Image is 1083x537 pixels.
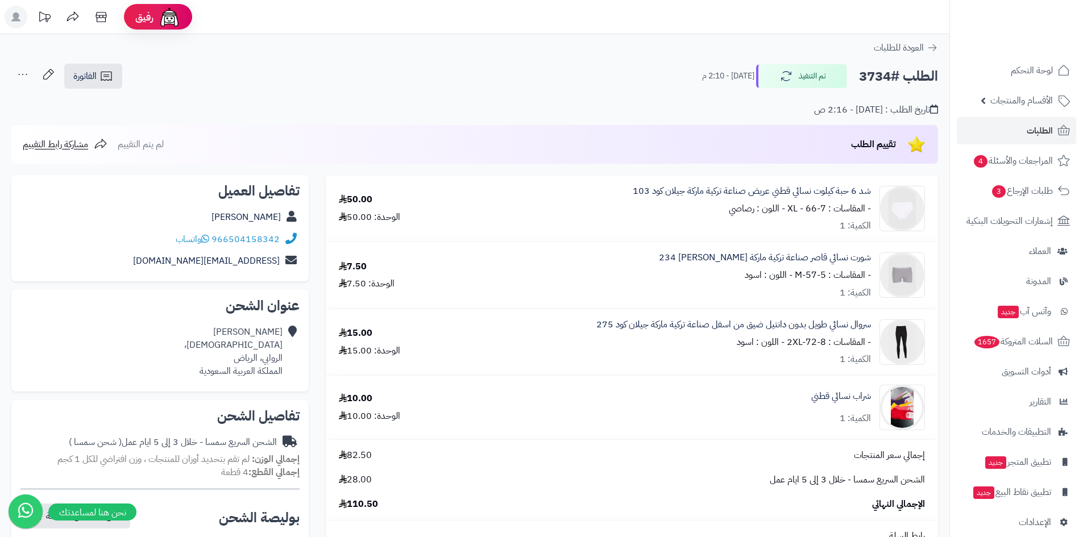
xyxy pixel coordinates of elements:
small: - المقاسات : XL - 66-7 [787,202,871,215]
span: السلات المتروكة [973,334,1053,349]
span: 3 [992,185,1006,198]
small: 4 قطعة [221,465,300,479]
span: تطبيق نقاط البيع [972,484,1051,500]
small: - المقاسات : 2XL-72-8 [787,335,871,349]
span: 4 [974,155,987,168]
a: الفاتورة [64,64,122,89]
small: [DATE] - 2:10 م [702,70,754,82]
h2: الطلب #3734 [859,65,938,88]
a: إشعارات التحويلات البنكية [957,207,1076,235]
div: الوحدة: 10.00 [339,410,400,423]
div: الكمية: 1 [840,286,871,299]
div: الكمية: 1 [840,412,871,425]
div: [PERSON_NAME] [DEMOGRAPHIC_DATA]، الروابي، الرياض المملكة العربية السعودية [184,326,283,377]
a: واتساب [176,232,209,246]
span: لم تقم بتحديد أوزان للمنتجات ، وزن افتراضي للكل 1 كجم [57,452,250,466]
div: 7.50 [339,260,367,273]
strong: إجمالي القطع: [248,465,300,479]
a: الطلبات [957,117,1076,144]
a: وآتس آبجديد [957,298,1076,325]
a: العملاء [957,238,1076,265]
img: 1730364975-275-2-90x90.png [880,319,924,365]
span: 82.50 [339,449,372,462]
div: 10.00 [339,392,372,405]
a: تطبيق نقاط البيعجديد [957,478,1076,506]
a: شد 6 حبة كيلوت نسائي قطني عريض صناعة تركية ماركة جيلان كود 103 [633,185,871,198]
span: الأقسام والمنتجات [990,93,1053,109]
span: جديد [998,306,1019,318]
small: - اللون : اسود [737,335,785,349]
span: 28.00 [339,473,372,486]
span: المدونة [1026,273,1051,289]
span: 1657 [974,336,999,348]
strong: إجمالي الوزن: [252,452,300,466]
span: نسخ رابط تتبع الشحنة [46,509,121,523]
span: إشعارات التحويلات البنكية [966,213,1053,229]
span: مشاركة رابط التقييم [23,138,88,151]
div: الوحدة: 15.00 [339,344,400,357]
a: [PERSON_NAME] [211,210,281,224]
div: الكمية: 1 [840,353,871,366]
span: جديد [973,486,994,499]
a: 966504158342 [211,232,280,246]
div: الكمية: 1 [840,219,871,232]
img: 1734990809-WhatsApp%20Image%202024-12-24%20at%2012.49.16%20AM%20(2)-90x90.jpeg [880,385,924,430]
span: الإعدادات [1019,514,1051,530]
a: السلات المتروكة1657 [957,328,1076,355]
span: 110.50 [339,498,378,511]
h2: بوليصة الشحن [219,511,300,524]
a: شورت نسائي قاصر صناعة تركية ماركة [PERSON_NAME] 234 [659,251,871,264]
a: لوحة التحكم [957,57,1076,84]
a: مشاركة رابط التقييم [23,138,107,151]
a: أدوات التسويق [957,358,1076,385]
span: تطبيق المتجر [984,454,1051,470]
span: وآتس آب [997,303,1051,319]
span: التطبيقات والخدمات [982,424,1051,440]
div: 15.00 [339,327,372,340]
div: تاريخ الطلب : [DATE] - 2:16 ص [814,103,938,116]
a: المدونة [957,268,1076,295]
span: الفاتورة [73,69,97,83]
a: التقارير [957,388,1076,415]
a: شراب نسائي قطني [811,390,871,403]
a: الإعدادات [957,509,1076,536]
h2: عنوان الشحن [20,299,300,313]
span: إجمالي سعر المنتجات [854,449,925,462]
small: - اللون : اسود [745,268,792,282]
span: العودة للطلبات [874,41,924,55]
span: لم يتم التقييم [118,138,164,151]
span: رفيق [135,10,153,24]
a: التطبيقات والخدمات [957,418,1076,446]
span: أدوات التسويق [1002,364,1051,380]
button: تم التنفيذ [756,64,847,88]
span: الشحن السريع سمسا - خلال 3 إلى 5 ايام عمل [770,473,925,486]
img: 1730362457-234-3%20(1)-90x90.png [880,252,924,298]
span: المراجعات والأسئلة [973,153,1053,169]
a: [EMAIL_ADDRESS][DOMAIN_NAME] [133,254,280,268]
span: الإجمالي النهائي [872,498,925,511]
span: تقييم الطلب [851,138,896,151]
div: 50.00 [339,193,372,206]
a: تحديثات المنصة [30,6,59,31]
img: 1730282050-103-1%20(1)-90x90.png [880,186,924,231]
a: المراجعات والأسئلة4 [957,147,1076,174]
a: سروال نسائي طويل بدون دانتيل ضيق من اسفل صناعة تركية ماركة جيلان كود 275 [596,318,871,331]
a: طلبات الإرجاع3 [957,177,1076,205]
h2: تفاصيل الشحن [20,409,300,423]
span: لوحة التحكم [1011,63,1053,78]
span: الطلبات [1027,123,1053,139]
div: الوحدة: 50.00 [339,211,400,224]
img: logo-2.png [1006,28,1072,52]
small: - اللون : رصاصي [729,202,785,215]
span: جديد [985,456,1006,469]
span: ( شحن سمسا ) [69,435,122,449]
span: طلبات الإرجاع [991,183,1053,199]
div: الوحدة: 7.50 [339,277,395,290]
small: - المقاسات : M-57-5 [795,268,871,282]
a: العودة للطلبات [874,41,938,55]
img: ai-face.png [158,6,181,28]
span: العملاء [1029,243,1051,259]
span: التقارير [1030,394,1051,410]
h2: تفاصيل العميل [20,184,300,198]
